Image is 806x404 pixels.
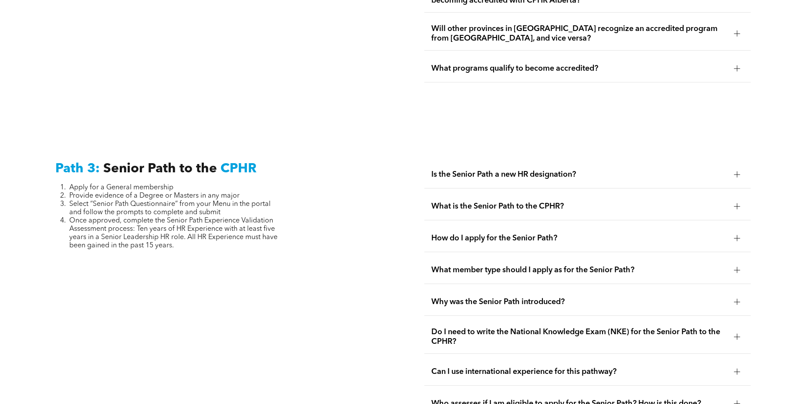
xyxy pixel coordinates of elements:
[431,265,727,275] span: What member type should I apply as for the Senior Path?
[69,192,240,199] span: Provide evidence of a Degree or Masters in any major
[431,202,727,211] span: What is the Senior Path to the CPHR?
[103,162,217,175] span: Senior Path to the
[431,170,727,179] span: Is the Senior Path a new HR designation?
[55,162,100,175] span: Path 3:
[220,162,257,175] span: CPHR
[69,184,173,191] span: Apply for a General membership
[431,24,727,43] span: Will other provinces in [GEOGRAPHIC_DATA] recognize an accredited program from [GEOGRAPHIC_DATA],...
[431,367,727,377] span: Can I use international experience for this pathway?
[431,64,727,73] span: What programs qualify to become accredited?
[69,201,271,216] span: Select “Senior Path Questionnaire” from your Menu in the portal and follow the prompts to complet...
[431,233,727,243] span: How do I apply for the Senior Path?
[431,297,727,307] span: Why was the Senior Path introduced?
[69,217,278,249] span: Once approved, complete the Senior Path Experience Validation Assessment process: Ten years of HR...
[431,327,727,346] span: Do I need to write the National Knowledge Exam (NKE) for the Senior Path to the CPHR?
